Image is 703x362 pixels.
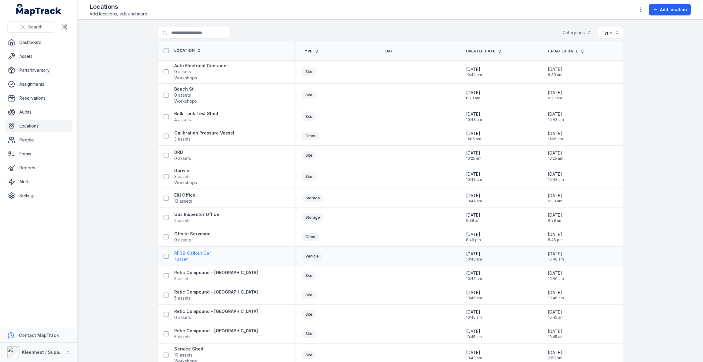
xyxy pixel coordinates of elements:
span: 0 assets [174,155,191,161]
time: 03/04/2025, 10:25:14 am [548,150,563,161]
span: 11:06 am [548,137,563,141]
a: Created Date [466,49,502,54]
span: [DATE] [548,111,564,117]
span: [DATE] [466,171,482,177]
span: [DATE] [466,231,481,237]
time: 11/10/2024, 10:46:08 am [466,270,482,281]
div: Storage [302,213,324,222]
span: [DATE] [548,350,562,356]
span: [DATE] [548,150,563,156]
span: 10:46 am [548,296,564,301]
div: Other [302,233,319,241]
button: Categories [559,27,595,38]
span: [DATE] [466,66,482,72]
a: Location [174,48,201,53]
span: 1 asset [174,256,188,262]
strong: Kleenheat / Supagas [22,350,67,355]
span: 10:44 am [466,199,482,204]
h2: Locations [90,2,148,11]
time: 20/12/2024, 10:43:15 am [548,171,564,182]
a: DRD0 assets [174,149,191,161]
span: 10:43 am [548,177,564,182]
strong: RF09 Callout Car [174,250,211,256]
span: Search [28,24,42,30]
a: Beach St0 assetsWorkshops [174,86,197,104]
a: Auto Electrical Container0 assetsWorkshops [174,63,228,81]
a: Forms [5,148,72,160]
strong: Bulk Tank Test Shed [174,111,218,117]
span: Updated Date [548,49,578,54]
span: Workshops [174,180,197,186]
span: 0 assets [174,92,191,98]
span: 6:38 am [548,218,562,223]
strong: Retic Compound - [GEOGRAPHIC_DATA] [174,308,258,314]
span: 10:45 am [466,334,482,339]
strong: Retic Compound - [GEOGRAPHIC_DATA] [174,270,258,276]
a: Parts/Inventory [5,64,72,76]
button: Search [7,21,56,33]
button: Add location [649,4,691,15]
span: [DATE] [548,171,564,177]
span: 10:48 am [466,257,482,262]
time: 09/09/2025, 8:46:11 pm [466,231,481,242]
div: Site [302,112,316,121]
span: [DATE] [466,350,482,356]
div: Site [302,172,316,181]
span: 4 assets [174,117,191,123]
a: RF09 Callout Car1 asset [174,250,211,262]
span: Workshops [174,75,197,81]
span: 10:43 am [466,117,482,122]
span: 10 assets [174,352,192,358]
span: 8:23 am [466,96,480,101]
span: 10:43 am [548,117,564,122]
a: Type [302,49,319,54]
span: 10:46 am [466,296,482,301]
span: Type [302,49,312,54]
time: 29/03/2025, 6:39:19 am [548,193,562,204]
time: 01/05/2025, 11:06:22 am [466,131,481,141]
span: 8:46 pm [548,237,563,242]
a: Offsite Servicing0 assets [174,231,211,243]
div: Site [302,68,316,76]
a: Retic Compound - [GEOGRAPHIC_DATA]0 assets [174,308,258,320]
time: 11/10/2024, 10:45:19 am [466,328,482,339]
a: Retic Compound - [GEOGRAPHIC_DATA]3 assets [174,270,258,282]
span: Tag [384,49,392,54]
a: MapTrack [16,4,62,16]
span: 6:39 am [548,199,562,204]
span: 3 assets [174,136,191,142]
span: [DATE] [466,90,480,96]
span: 8:23 am [548,96,562,101]
a: Bulk Tank Test Shed4 assets [174,111,218,123]
div: Site [302,91,316,99]
span: 10:43 am [466,356,482,360]
span: 5 assets [174,295,191,301]
div: Site [302,330,316,338]
span: 3 assets [174,174,191,180]
span: 0 assets [174,237,191,243]
span: 11:06 am [466,137,481,141]
a: E&I Office13 assets [174,192,195,204]
span: [DATE] [548,131,563,137]
span: 10:25 am [466,156,481,161]
a: Assets [5,50,72,62]
strong: Darwin [174,168,197,174]
span: 6:39 am [548,72,562,77]
span: Location [174,48,195,53]
span: [DATE] [466,193,482,199]
a: Calibration Pressure Vessel3 assets [174,130,234,142]
span: 10:45 am [548,334,564,339]
a: Alerts [5,176,72,188]
a: Updated Date [548,49,585,54]
span: 3 assets [174,276,191,282]
time: 11/10/2024, 10:43:50 am [466,350,482,360]
time: 11/10/2024, 10:45:19 am [548,328,564,339]
span: [DATE] [466,131,481,137]
div: Other [302,132,319,140]
span: [DATE] [548,66,562,72]
span: Add location [660,7,687,13]
time: 11/10/2024, 10:43:29 am [466,111,482,122]
time: 11/10/2024, 10:43:29 am [548,111,564,122]
span: [DATE] [548,309,564,315]
span: 10:25 am [548,156,563,161]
